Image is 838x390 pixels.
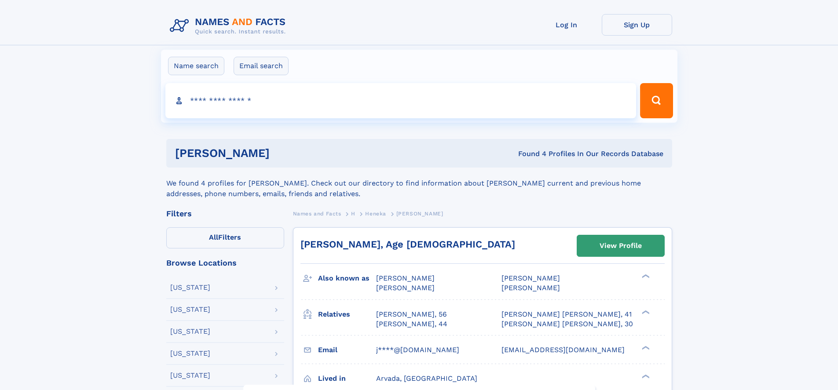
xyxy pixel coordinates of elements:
a: Names and Facts [293,208,341,219]
div: ❯ [640,273,650,279]
a: Sign Up [602,14,672,36]
span: Arvada, [GEOGRAPHIC_DATA] [376,374,477,383]
div: [US_STATE] [170,372,210,379]
span: H [351,211,355,217]
span: [PERSON_NAME] [501,274,560,282]
div: Filters [166,210,284,218]
a: [PERSON_NAME], 56 [376,310,447,319]
h3: Lived in [318,371,376,386]
a: [PERSON_NAME] [PERSON_NAME], 41 [501,310,632,319]
a: [PERSON_NAME] [PERSON_NAME], 30 [501,319,633,329]
div: Browse Locations [166,259,284,267]
div: Found 4 Profiles In Our Records Database [394,149,663,159]
div: [US_STATE] [170,284,210,291]
img: Logo Names and Facts [166,14,293,38]
span: [EMAIL_ADDRESS][DOMAIN_NAME] [501,346,625,354]
div: View Profile [600,236,642,256]
label: Email search [234,57,289,75]
a: View Profile [577,235,664,256]
label: Name search [168,57,224,75]
a: [PERSON_NAME], 44 [376,319,447,329]
a: [PERSON_NAME], Age [DEMOGRAPHIC_DATA] [300,239,515,250]
a: Log In [531,14,602,36]
a: Heneka [365,208,386,219]
div: [US_STATE] [170,350,210,357]
div: [US_STATE] [170,306,210,313]
div: ❯ [640,345,650,350]
span: All [209,233,218,241]
h1: [PERSON_NAME] [175,148,394,159]
span: [PERSON_NAME] [376,284,435,292]
span: [PERSON_NAME] [501,284,560,292]
input: search input [165,83,637,118]
span: [PERSON_NAME] [376,274,435,282]
div: ❯ [640,373,650,379]
h3: Also known as [318,271,376,286]
a: H [351,208,355,219]
div: We found 4 profiles for [PERSON_NAME]. Check out our directory to find information about [PERSON_... [166,168,672,199]
div: [US_STATE] [170,328,210,335]
h3: Relatives [318,307,376,322]
span: [PERSON_NAME] [396,211,443,217]
button: Search Button [640,83,673,118]
h3: Email [318,343,376,357]
label: Filters [166,227,284,248]
div: ❯ [640,309,650,315]
span: Heneka [365,211,386,217]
